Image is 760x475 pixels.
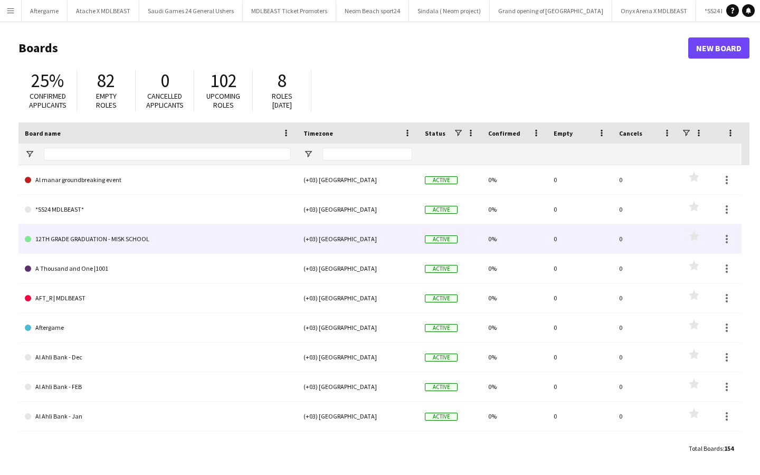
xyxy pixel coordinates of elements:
div: 0 [547,195,613,224]
a: Al Ahli Bank - Jan [25,402,291,431]
button: Atache X MDLBEAST [68,1,139,21]
div: 0 [547,165,613,194]
div: (+03) [GEOGRAPHIC_DATA] [297,343,419,372]
a: AFT_R | MDLBEAST [25,283,291,313]
span: 25% [31,69,64,92]
div: 0 [547,431,613,460]
div: 0 [613,224,678,253]
a: Al Ahli Bank - FEB [25,372,291,402]
span: Active [425,294,458,302]
a: Aftergame [25,313,291,343]
div: 0% [482,195,547,224]
div: (+03) [GEOGRAPHIC_DATA] [297,402,419,431]
span: Active [425,206,458,214]
div: 0 [613,402,678,431]
span: 154 [724,444,734,452]
div: 0 [547,224,613,253]
input: Board name Filter Input [44,148,291,160]
div: 0 [613,343,678,372]
div: 0% [482,254,547,283]
span: Board name [25,129,61,137]
span: Active [425,235,458,243]
span: Roles [DATE] [272,91,292,110]
span: Status [425,129,445,137]
div: 0 [547,254,613,283]
div: (+03) [GEOGRAPHIC_DATA] [297,431,419,460]
div: (+03) [GEOGRAPHIC_DATA] [297,224,419,253]
span: Active [425,413,458,421]
span: Empty [554,129,573,137]
div: (+03) [GEOGRAPHIC_DATA] [297,283,419,312]
div: 0% [482,402,547,431]
div: 0% [482,283,547,312]
span: Active [425,324,458,332]
a: Al Ahli Bank - Dec [25,343,291,372]
span: 8 [278,69,287,92]
a: New Board [688,37,749,59]
div: 0% [482,431,547,460]
h1: Boards [18,40,688,56]
button: Open Filter Menu [303,149,313,159]
div: 0 [547,283,613,312]
div: : [689,438,734,459]
span: Confirmed [488,129,520,137]
a: 12TH GRADE GRADUATION - MISK SCHOOL [25,224,291,254]
div: (+03) [GEOGRAPHIC_DATA] [297,254,419,283]
div: 0 [613,195,678,224]
span: Empty roles [96,91,117,110]
span: Active [425,383,458,391]
button: Open Filter Menu [25,149,34,159]
div: 0 [547,343,613,372]
div: 0 [613,313,678,342]
span: Upcoming roles [206,91,240,110]
div: 0 [547,402,613,431]
span: 102 [210,69,237,92]
span: 0 [160,69,169,92]
button: MDLBEAST Ticket Promoters [243,1,336,21]
button: Grand opening of [GEOGRAPHIC_DATA] [490,1,612,21]
div: 0 [613,283,678,312]
button: Aftergame [22,1,68,21]
span: Cancels [619,129,642,137]
button: Neom Beach sport24 [336,1,409,21]
div: 0 [613,372,678,401]
span: Timezone [303,129,333,137]
div: (+03) [GEOGRAPHIC_DATA] [297,165,419,194]
a: Al Ahli Bank (The [PERSON_NAME]) [25,431,291,461]
a: Al manar groundbreaking event [25,165,291,195]
a: A Thousand and One |1001 [25,254,291,283]
div: 0 [613,431,678,460]
div: 0% [482,343,547,372]
div: (+03) [GEOGRAPHIC_DATA] [297,195,419,224]
div: 0 [613,165,678,194]
span: Confirmed applicants [29,91,66,110]
button: Onyx Arena X MDLBEAST [612,1,696,21]
span: Active [425,265,458,273]
input: Timezone Filter Input [322,148,412,160]
span: Active [425,354,458,362]
div: 0% [482,224,547,253]
div: 0% [482,372,547,401]
span: Cancelled applicants [146,91,184,110]
div: 0 [613,254,678,283]
a: *SS24 MDLBEAST* [25,195,291,224]
span: 82 [97,69,115,92]
div: 0 [547,372,613,401]
span: Total Boards [689,444,723,452]
span: Active [425,176,458,184]
button: Sindala ( Neom project) [409,1,490,21]
div: 0 [547,313,613,342]
div: 0% [482,165,547,194]
button: Saudi Games 24 General Ushers [139,1,243,21]
div: (+03) [GEOGRAPHIC_DATA] [297,313,419,342]
div: 0% [482,313,547,342]
div: (+03) [GEOGRAPHIC_DATA] [297,372,419,401]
